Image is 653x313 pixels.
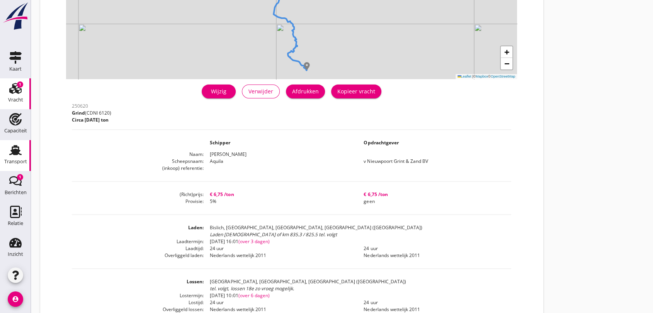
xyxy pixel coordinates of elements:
button: Afdrukken [286,85,325,98]
dd: Schipper [204,139,357,146]
dd: Nederlands wettelijk 2011 [204,306,357,313]
dt: Laadtijd [72,245,204,252]
dd: Nederlands wettelijk 2011 [204,252,357,259]
dd: Bislich, [GEOGRAPHIC_DATA], [GEOGRAPHIC_DATA], [GEOGRAPHIC_DATA] ([GEOGRAPHIC_DATA]) [204,224,511,238]
span: (over 3 dagen) [238,238,269,245]
div: Laden [DEMOGRAPHIC_DATA] of km 835.3 / 825.5 tel. volgt [210,231,511,238]
span: 250620 [72,103,88,109]
dd: 24 uur [204,299,357,306]
div: Kopieer vracht [337,87,375,95]
dd: € 6,75 /ton [357,191,511,198]
button: Kopieer vracht [331,85,381,98]
dt: Lossen [72,278,204,292]
dt: Laden [72,224,204,238]
div: Kaart [9,66,22,71]
dd: [DATE] 16:01 [204,238,511,245]
dt: Scheepsnaam [72,158,204,165]
div: Afdrukken [292,87,319,95]
dt: Provisie [72,198,204,205]
dd: geen [357,198,511,205]
dt: (Richt)prijs [72,191,204,198]
dd: [GEOGRAPHIC_DATA], [GEOGRAPHIC_DATA], [GEOGRAPHIC_DATA] ([GEOGRAPHIC_DATA]) [204,278,511,292]
div: Vracht [8,97,23,102]
dt: Laadtermijn [72,238,204,245]
dt: (inkoop) referentie [72,165,204,172]
img: Marker [303,62,311,70]
dd: [DATE] 10:01 [204,292,511,299]
div: Relatie [8,221,23,226]
dd: € 6,75 /ton [204,191,357,198]
a: OpenStreetMap [491,74,515,78]
p: (CDNI 6120) [72,110,111,117]
dd: [PERSON_NAME] [204,151,511,158]
span: Grind [72,110,85,116]
div: 1 [17,81,23,88]
dd: v Nieuwpoort Grint & Zand BV [357,158,511,165]
dt: Lostermijn [72,292,204,299]
div: tel. volgt, lossen 18e zo vroeg mogelijk. [210,285,511,292]
dd: Nederlands wettelijk 2011 [357,252,511,259]
div: Wijzig [208,87,230,95]
dd: 24 uur [357,245,511,252]
dt: Lostijd [72,299,204,306]
div: Inzicht [8,252,23,257]
a: Mapbox [476,74,488,78]
span: | [472,74,473,78]
a: Leaflet [457,74,471,78]
dd: 5% [204,198,357,205]
div: Transport [4,159,27,164]
div: Berichten [5,190,27,195]
span: + [504,47,509,57]
span: (over 6 dagen) [238,292,269,299]
dt: Overliggeld laden [72,252,204,259]
img: logo-small.a267ee39.svg [2,2,29,30]
a: Zoom out [501,58,512,69]
dd: Aquila [204,158,357,165]
dd: 24 uur [204,245,357,252]
div: Verwijder [248,87,273,95]
dd: 24 uur [357,299,511,306]
a: Zoom in [501,46,512,58]
span: − [504,59,509,68]
i: account_circle [8,291,23,307]
dt: Overliggeld lossen [72,306,204,313]
div: 1 [17,174,23,180]
div: © © [456,74,517,79]
p: Circa [DATE] ton [72,117,111,124]
a: Wijzig [202,85,236,98]
button: Verwijder [242,85,280,98]
dd: Nederlands wettelijk 2011 [357,306,511,313]
div: Capaciteit [4,128,27,133]
dd: Opdrachtgever [357,139,511,146]
dt: Naam [72,151,204,158]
